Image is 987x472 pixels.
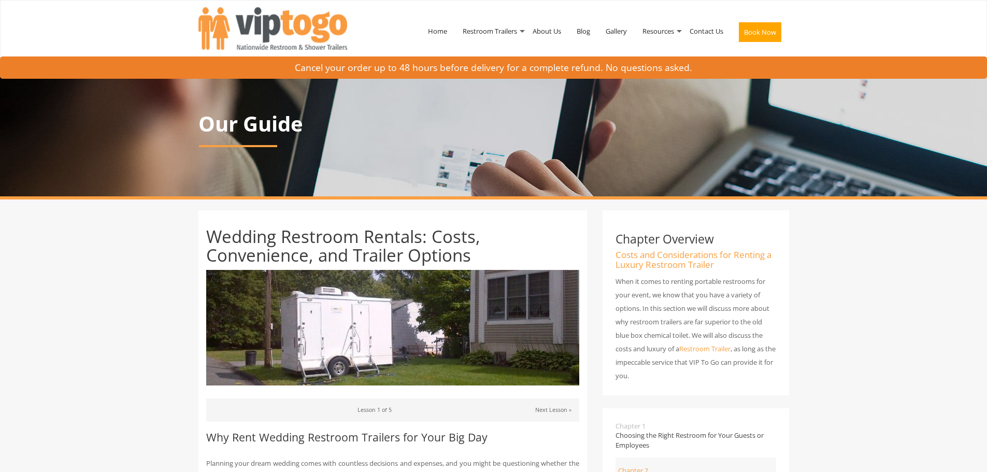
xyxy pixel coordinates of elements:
[731,4,789,64] a: Book Now
[682,4,731,58] a: Contact Us
[206,431,579,443] h2: Why Rent Wedding Restroom Trailers for Your Big Day
[739,22,781,42] button: Book Now
[616,233,776,246] h3: Chapter Overview
[206,270,579,385] img: VIP To Go takes the stress out of your portable restroom trailer rental by providing a free site ...
[616,421,776,458] a: Chapter 1Choosing the Right Restroom for Your Guests or Employees
[420,4,455,58] a: Home
[535,406,571,413] a: Next Lesson »
[569,4,598,58] a: Blog
[598,4,635,58] a: Gallery
[616,431,776,450] span: Choosing the Right Restroom for Your Guests or Employees
[206,227,579,265] h1: Wedding Restroom Rentals: Costs, Convenience, and Trailer Options
[455,4,525,58] a: Restroom Trailers
[616,275,776,382] p: When it comes to renting portable restrooms for your event, we know that you have a variety of op...
[616,250,776,269] h4: Costs and Considerations for Renting a Luxury Restroom Trailer
[198,7,347,50] img: VIPTOGO
[679,344,731,353] a: Restroom Trailer
[635,4,682,58] a: Resources
[616,421,776,431] span: Chapter 1
[525,4,569,58] a: About Us
[198,112,789,135] p: Our Guide
[214,405,571,416] p: Lesson 1 of 5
